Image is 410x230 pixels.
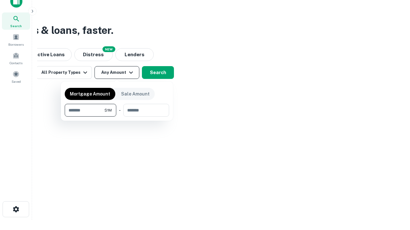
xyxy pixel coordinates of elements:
div: - [119,104,121,117]
p: Mortgage Amount [70,90,110,97]
span: $1M [104,107,112,113]
p: Sale Amount [121,90,150,97]
iframe: Chat Widget [378,179,410,210]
